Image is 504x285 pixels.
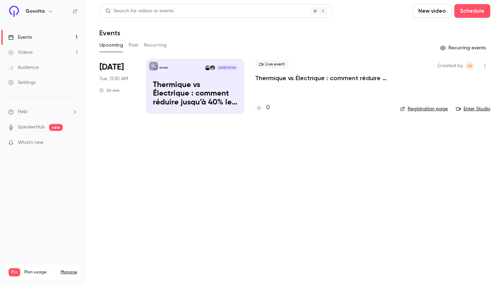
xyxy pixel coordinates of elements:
span: [DATE] [99,62,124,73]
img: Dorian Jorry [210,65,215,70]
div: Videos [8,49,33,56]
h1: Events [99,29,120,37]
button: Past [129,40,139,51]
span: Live event [255,60,289,69]
p: Qovoltis [159,66,168,70]
div: Settings [8,79,36,86]
span: Plan usage [24,270,57,275]
img: Benjamin Bury [205,65,210,70]
div: 30 min [99,88,120,93]
button: Upcoming [99,40,123,51]
a: SpeakerHub [18,124,45,131]
span: lorraine gard [466,62,474,70]
span: What's new [18,139,44,146]
iframe: Noticeable Trigger [69,140,77,146]
h6: Qovoltis [25,8,45,15]
button: Recurring [144,40,167,51]
button: New video [412,4,452,18]
p: Thermique vs Électrique : comment réduire jusqu’à 40% le coût total de votre flotte [153,81,238,107]
a: Manage [61,270,77,275]
span: Created by [437,62,463,70]
a: Thermique vs Électrique : comment réduire jusqu’à 40% le coût total de votre flotte [255,74,389,82]
a: Enter Studio [456,106,490,112]
span: [DATE] 11:30 AM [217,65,237,70]
div: Search for videos or events [105,8,174,15]
div: Audience [8,64,39,71]
div: Oct 14 Tue, 11:30 AM (Europe/Paris) [99,59,135,114]
span: new [49,124,63,131]
a: Registration page [400,106,448,112]
h4: 0 [266,103,270,112]
img: Qovoltis [9,6,20,17]
a: Thermique vs Électrique : comment réduire jusqu’à 40% le coût total de votre flotte QovoltisDoria... [146,59,244,114]
span: Tue, 11:30 AM [99,75,128,82]
button: Recurring events [437,42,490,53]
span: Pro [9,268,20,276]
button: Schedule [454,4,490,18]
div: Events [8,34,32,41]
span: lg [467,62,472,70]
a: 0 [255,103,270,112]
li: help-dropdown-opener [8,108,77,115]
span: Help [18,108,28,115]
